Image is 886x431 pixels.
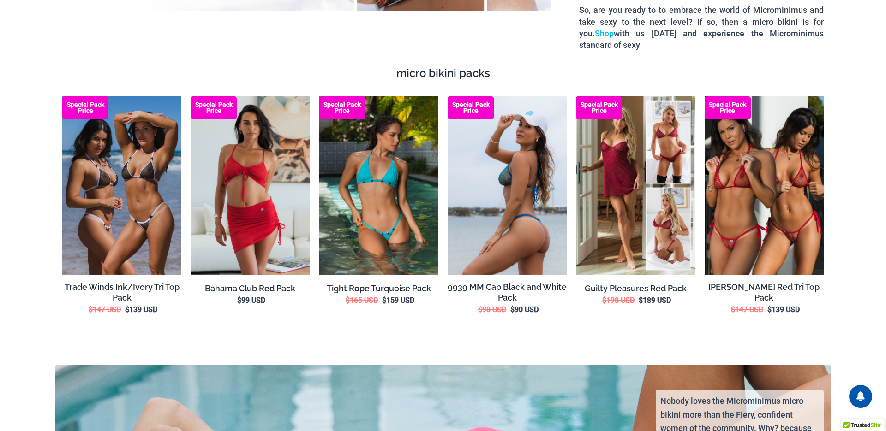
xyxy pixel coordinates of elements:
[705,96,824,275] a: Summer Storm Red Tri Top Pack F Summer Storm Red Tri Top Pack BSummer Storm Red Tri Top Pack B
[448,282,567,303] a: 9939 MM Cap Black and White Pack
[705,282,824,303] a: [PERSON_NAME] Red Tri Top Pack
[510,305,539,314] bdi: 90 USD
[125,305,129,314] span: $
[705,96,824,275] img: Summer Storm Red Tri Top Pack F
[639,296,671,305] bdi: 189 USD
[579,4,824,51] p: So, are you ready to to embrace the world of Microminimus and take sexy to the next level? If so,...
[382,296,414,305] bdi: 159 USD
[767,305,800,314] bdi: 139 USD
[237,296,241,305] span: $
[62,67,824,80] h4: micro bikini packs
[576,96,695,275] img: Guilty Pleasures Red Collection Pack F
[639,296,643,305] span: $
[89,305,121,314] bdi: 147 USD
[602,296,635,305] bdi: 198 USD
[62,282,181,303] a: Trade Winds Ink/Ivory Tri Top Pack
[89,305,93,314] span: $
[191,283,310,294] a: Bahama Club Red Pack
[319,283,438,294] a: Tight Rope Turquoise Pack
[576,283,695,294] a: Guilty Pleasures Red Pack
[319,96,438,275] a: Tight Rope Turquoise 319 Tri Top 4228 Thong Bottom 02 Tight Rope Turquoise 319 Tri Top 4228 Thong...
[125,305,157,314] bdi: 139 USD
[731,305,735,314] span: $
[191,102,237,114] b: Special Pack Price
[319,102,365,114] b: Special Pack Price
[595,29,614,38] a: Shop
[576,96,695,275] a: Guilty Pleasures Red Collection Pack F Guilty Pleasures Red Collection Pack BGuilty Pleasures Red...
[478,305,482,314] span: $
[346,296,350,305] span: $
[62,102,108,114] b: Special Pack Price
[602,296,606,305] span: $
[448,96,567,275] img: Rebel Cap WhiteElectric Blue 9939 Cap 07
[705,102,751,114] b: Special Pack Price
[767,305,772,314] span: $
[478,305,506,314] bdi: 98 USD
[191,96,310,275] img: Bahama Club Red 9170 Crop Top 5404 Skirt 01
[576,102,622,114] b: Special Pack Price
[448,96,567,275] a: Rebel Cap BlackElectric Blue 9939 Cap 07 Rebel Cap WhiteElectric Blue 9939 Cap 07Rebel Cap WhiteE...
[62,96,181,275] a: Top Bum Pack Top Bum Pack bTop Bum Pack b
[731,305,763,314] bdi: 147 USD
[237,296,265,305] bdi: 99 USD
[62,96,181,275] img: Top Bum Pack
[510,305,515,314] span: $
[346,296,378,305] bdi: 165 USD
[191,96,310,275] a: Bahama Club Red 9170 Crop Top 5404 Skirt 01 Bahama Club Red 9170 Crop Top 5404 Skirt 05Bahama Clu...
[448,102,494,114] b: Special Pack Price
[319,96,438,275] img: Tight Rope Turquoise 319 Tri Top 4228 Thong Bottom 02
[382,296,386,305] span: $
